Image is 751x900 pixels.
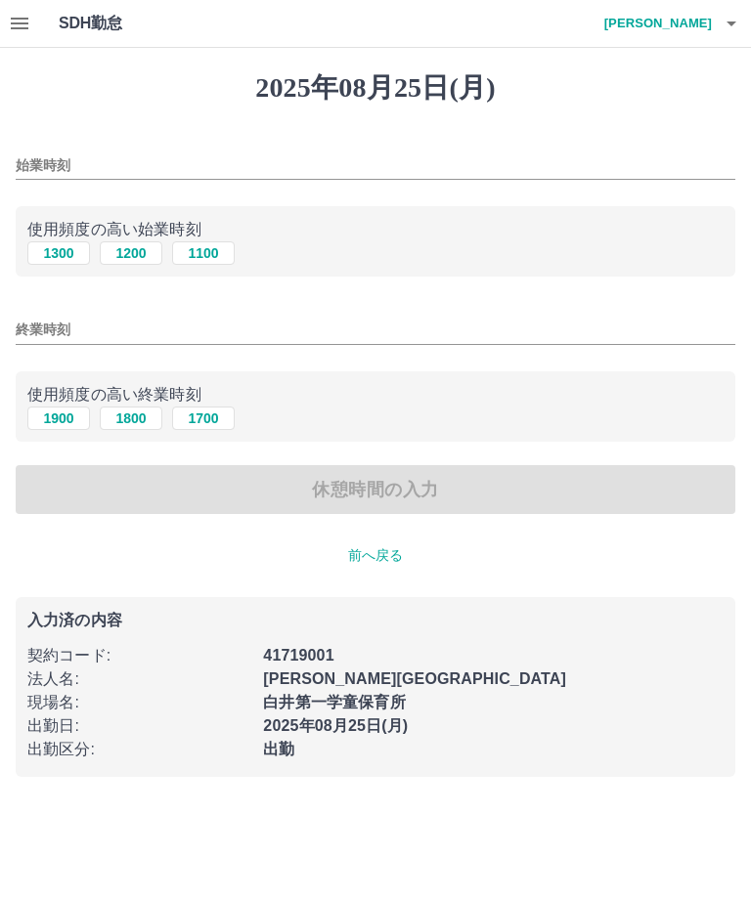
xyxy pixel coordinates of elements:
[16,71,735,105] h1: 2025年08月25日(月)
[27,667,251,691] p: 法人名 :
[100,241,162,265] button: 1200
[27,613,724,628] p: 入力済の内容
[27,644,251,667] p: 契約コード :
[27,691,251,714] p: 現場名 :
[16,545,735,566] p: 前へ戻る
[27,407,90,430] button: 1900
[172,241,235,265] button: 1100
[263,647,333,664] b: 41719001
[27,241,90,265] button: 1300
[263,717,408,734] b: 2025年08月25日(月)
[27,714,251,738] p: 出勤日 :
[263,694,405,710] b: 白井第一学童保育所
[172,407,235,430] button: 1700
[27,738,251,761] p: 出勤区分 :
[27,218,724,241] p: 使用頻度の高い始業時刻
[263,741,294,757] b: 出勤
[263,670,566,687] b: [PERSON_NAME][GEOGRAPHIC_DATA]
[27,383,724,407] p: 使用頻度の高い終業時刻
[100,407,162,430] button: 1800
